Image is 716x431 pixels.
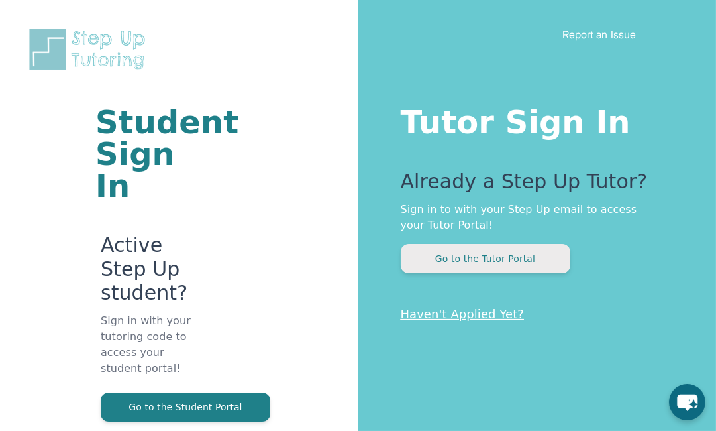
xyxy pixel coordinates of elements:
button: chat-button [669,384,705,420]
p: Sign in to with your Step Up email to access your Tutor Portal! [401,202,664,233]
p: Active Step Up student? [101,233,199,313]
a: Go to the Tutor Portal [401,252,570,265]
p: Sign in with your tutoring code to access your student portal! [101,313,199,393]
button: Go to the Tutor Portal [401,244,570,273]
h1: Student Sign In [95,106,199,202]
h1: Tutor Sign In [401,101,664,138]
p: Already a Step Up Tutor? [401,170,664,202]
a: Haven't Applied Yet? [401,307,525,321]
img: Step Up Tutoring horizontal logo [26,27,154,72]
a: Report an Issue [562,28,636,41]
button: Go to the Student Portal [101,393,270,422]
a: Go to the Student Portal [101,400,270,413]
